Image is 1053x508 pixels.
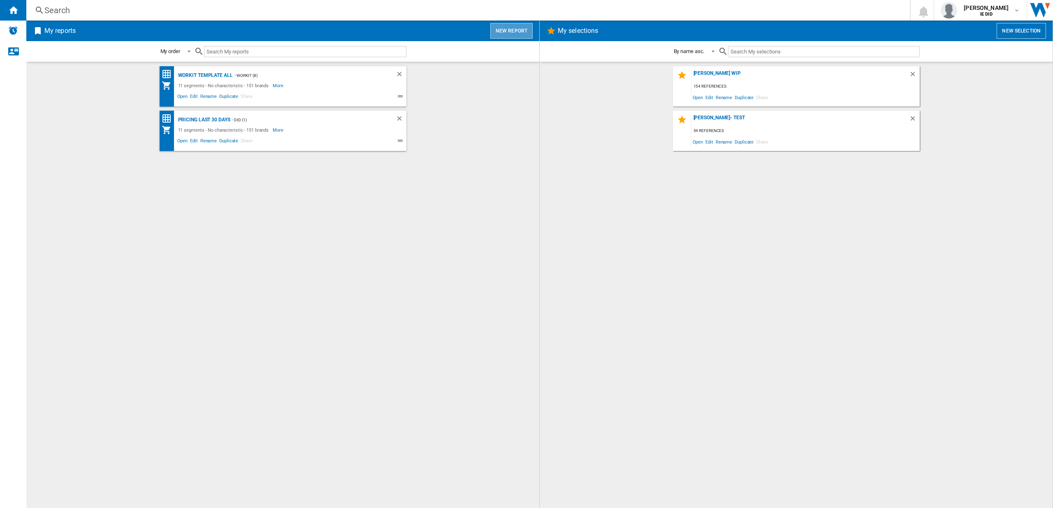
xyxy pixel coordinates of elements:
[997,23,1046,39] button: New selection
[230,115,379,125] div: - DID (1)
[556,23,600,39] h2: My selections
[160,48,180,54] div: My order
[189,137,199,147] span: Edit
[941,2,957,19] img: profile.jpg
[273,81,285,90] span: More
[490,23,533,39] button: New report
[909,70,920,81] div: Delete
[980,12,993,17] b: IE DID
[691,70,909,81] div: [PERSON_NAME] WIP
[162,69,176,79] div: Price Matrix
[199,137,218,147] span: Rename
[704,136,714,147] span: Edit
[755,136,769,147] span: Share
[162,125,176,135] div: My Assortment
[691,126,920,136] div: 54 references
[176,137,189,147] span: Open
[714,136,733,147] span: Rename
[44,5,888,16] div: Search
[733,136,755,147] span: Duplicate
[239,137,254,147] span: Share
[964,4,1009,12] span: [PERSON_NAME]
[755,92,769,103] span: Share
[176,70,233,81] div: Workit Template All
[396,115,406,125] div: Delete
[691,136,705,147] span: Open
[189,93,199,102] span: Edit
[239,93,254,102] span: Share
[218,137,239,147] span: Duplicate
[273,125,285,135] span: More
[176,115,230,125] div: Pricing Last 30 days
[691,115,909,126] div: [PERSON_NAME]- Test
[733,92,755,103] span: Duplicate
[704,92,714,103] span: Edit
[233,70,379,81] div: - Workit (8)
[909,115,920,126] div: Delete
[691,92,705,103] span: Open
[176,125,273,135] div: 11 segments - No characteristic - 151 brands
[176,93,189,102] span: Open
[8,26,18,35] img: alerts-logo.svg
[396,70,406,81] div: Delete
[43,23,77,39] h2: My reports
[199,93,218,102] span: Rename
[204,46,406,57] input: Search My reports
[728,46,919,57] input: Search My selections
[162,81,176,90] div: My Assortment
[162,114,176,124] div: Price Matrix
[218,93,239,102] span: Duplicate
[691,81,920,92] div: 154 references
[714,92,733,103] span: Rename
[674,48,705,54] div: By name asc.
[176,81,273,90] div: 11 segments - No characteristic - 151 brands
